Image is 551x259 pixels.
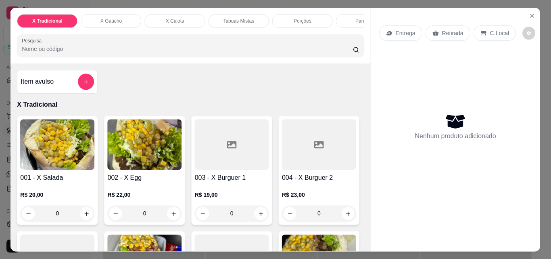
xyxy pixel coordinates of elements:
p: X Tradicional [17,100,364,109]
button: decrease-product-quantity [523,27,536,40]
p: R$ 20,00 [21,191,95,199]
p: C.Local [490,29,509,37]
p: X Tradicional [32,18,63,24]
input: Pesquisa [22,45,353,53]
img: product-image [108,119,182,170]
p: Retirada [442,29,463,37]
p: Porções [294,18,311,24]
h4: 001 - X Salada [21,173,95,183]
button: Close [526,9,538,22]
h4: 002 - X Egg [108,173,182,183]
p: R$ 23,00 [282,191,356,199]
p: R$ 19,00 [195,191,269,199]
p: X Calota [166,18,184,24]
h4: Item avulso [21,77,54,86]
p: Entrega [396,29,415,37]
p: Nenhum produto adicionado [415,131,496,141]
h4: 003 - X Burguer 1 [195,173,269,183]
p: Panqueca [355,18,377,24]
p: R$ 22,00 [108,191,182,199]
p: Tabuas Mistas [223,18,255,24]
label: Pesquisa [22,37,45,44]
p: X Gaúcho [100,18,122,24]
img: product-image [21,119,95,170]
h4: 004 - X Burguer 2 [282,173,356,183]
button: add-separate-item [78,74,94,90]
